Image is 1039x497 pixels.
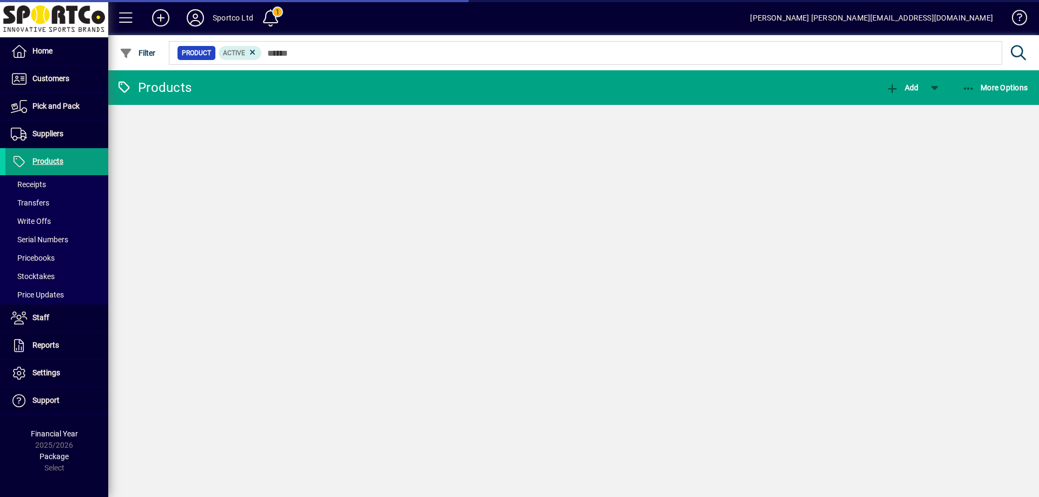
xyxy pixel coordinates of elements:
button: Filter [117,43,159,63]
span: Filter [120,49,156,57]
span: Add [886,83,918,92]
button: Add [883,78,921,97]
span: Pick and Pack [32,102,80,110]
button: More Options [959,78,1031,97]
a: Stocktakes [5,267,108,286]
a: Customers [5,65,108,92]
a: Staff [5,304,108,332]
span: Price Updates [11,290,64,299]
span: Financial Year [31,429,78,438]
span: Stocktakes [11,272,55,281]
a: Serial Numbers [5,230,108,249]
span: Home [32,47,52,55]
span: Products [32,157,63,165]
a: Suppliers [5,121,108,148]
span: Suppliers [32,129,63,138]
span: Settings [32,368,60,377]
button: Add [143,8,178,28]
a: Transfers [5,194,108,212]
a: Pricebooks [5,249,108,267]
a: Settings [5,360,108,387]
span: Pricebooks [11,254,55,262]
a: Write Offs [5,212,108,230]
span: Customers [32,74,69,83]
span: Product [182,48,211,58]
a: Home [5,38,108,65]
div: [PERSON_NAME] [PERSON_NAME][EMAIL_ADDRESS][DOMAIN_NAME] [750,9,993,26]
span: More Options [962,83,1028,92]
span: Support [32,396,60,405]
span: Transfers [11,198,49,207]
button: Profile [178,8,213,28]
div: Products [116,79,192,96]
a: Knowledge Base [1004,2,1025,37]
mat-chip: Activation Status: Active [219,46,262,60]
span: Active [223,49,245,57]
a: Reports [5,332,108,359]
a: Price Updates [5,286,108,304]
span: Serial Numbers [11,235,68,244]
a: Support [5,387,108,414]
span: Write Offs [11,217,51,226]
span: Package [40,452,69,461]
span: Reports [32,341,59,349]
a: Pick and Pack [5,93,108,120]
span: Receipts [11,180,46,189]
div: Sportco Ltd [213,9,253,26]
a: Receipts [5,175,108,194]
span: Staff [32,313,49,322]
